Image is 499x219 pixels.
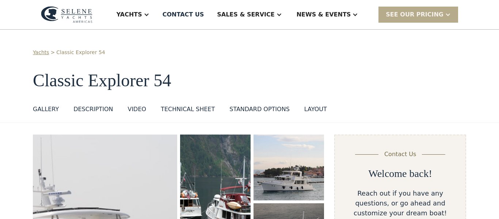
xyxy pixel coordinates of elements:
h2: Welcome back! [369,167,432,180]
div: Yachts [117,10,142,19]
div: Technical sheet [161,105,215,114]
a: Yachts [33,49,49,56]
div: Reach out if you have any questions, or go ahead and customize your dream boat! [347,188,454,218]
div: VIDEO [127,105,146,114]
div: Contact Us [384,150,416,159]
a: DESCRIPTION [73,105,113,117]
div: SEE Our Pricing [386,10,443,19]
a: standard options [229,105,290,117]
div: layout [304,105,327,114]
a: VIDEO [127,105,146,117]
a: GALLERY [33,105,59,117]
a: Classic Explorer 54 [56,49,105,56]
div: SEE Our Pricing [378,7,458,22]
a: Technical sheet [161,105,215,117]
div: Contact US [163,10,204,19]
h1: Classic Explorer 54 [33,71,466,90]
img: logo [41,6,92,23]
a: open lightbox [254,135,324,200]
a: layout [304,105,327,117]
div: Sales & Service [217,10,274,19]
div: standard options [229,105,290,114]
img: 50 foot motor yacht [254,135,324,200]
div: News & EVENTS [297,10,351,19]
div: > [51,49,55,56]
div: GALLERY [33,105,59,114]
div: DESCRIPTION [73,105,113,114]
